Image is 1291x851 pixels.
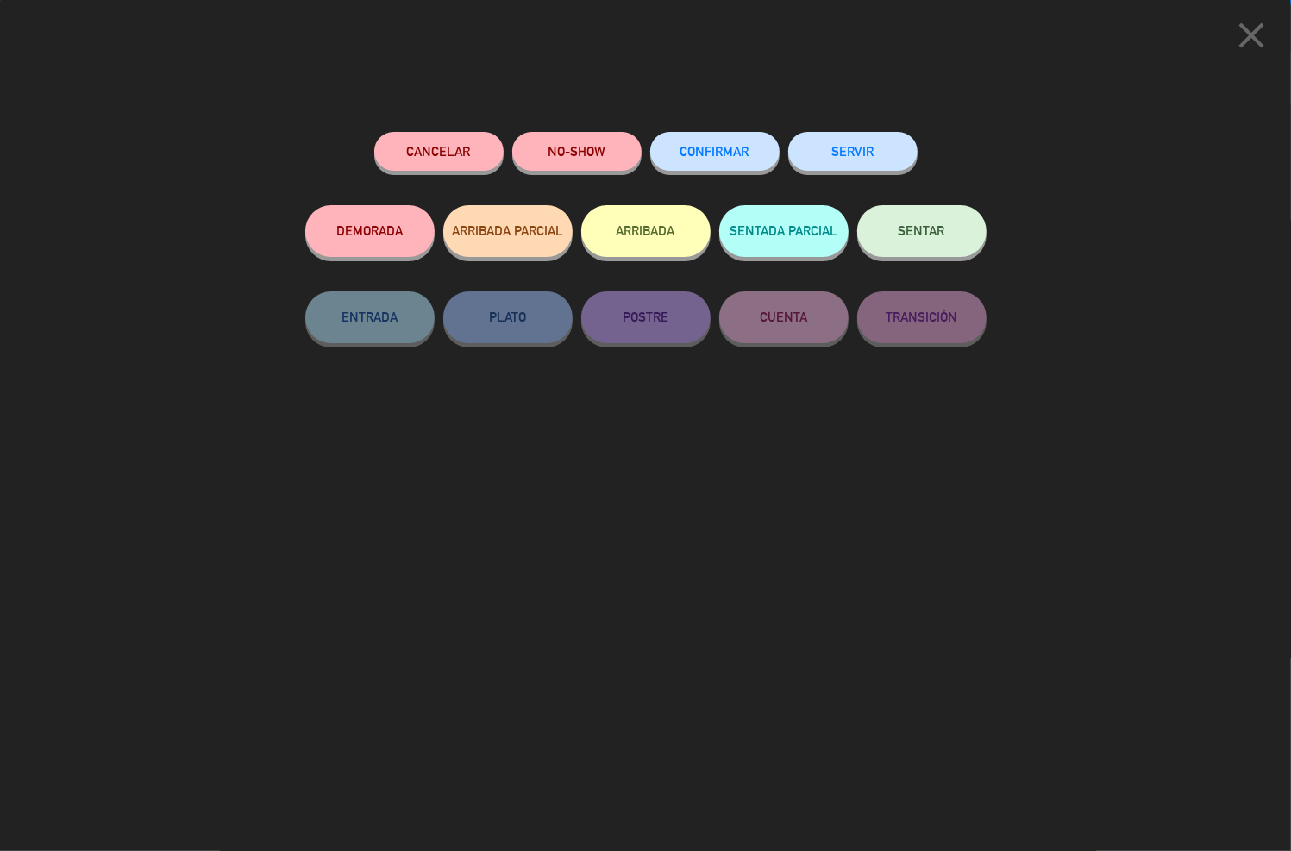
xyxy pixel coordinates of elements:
[305,291,435,343] button: ENTRADA
[857,205,987,257] button: SENTAR
[374,132,504,171] button: Cancelar
[650,132,780,171] button: CONFIRMAR
[788,132,918,171] button: SERVIR
[719,205,849,257] button: SENTADA PARCIAL
[581,205,711,257] button: ARRIBADA
[680,144,749,159] span: CONFIRMAR
[857,291,987,343] button: TRANSICIÓN
[1225,13,1278,64] button: close
[581,291,711,343] button: POSTRE
[719,291,849,343] button: CUENTA
[443,205,573,257] button: ARRIBADA PARCIAL
[443,291,573,343] button: PLATO
[512,132,642,171] button: NO-SHOW
[452,223,563,238] span: ARRIBADA PARCIAL
[1230,14,1273,57] i: close
[305,205,435,257] button: DEMORADA
[899,223,945,238] span: SENTAR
